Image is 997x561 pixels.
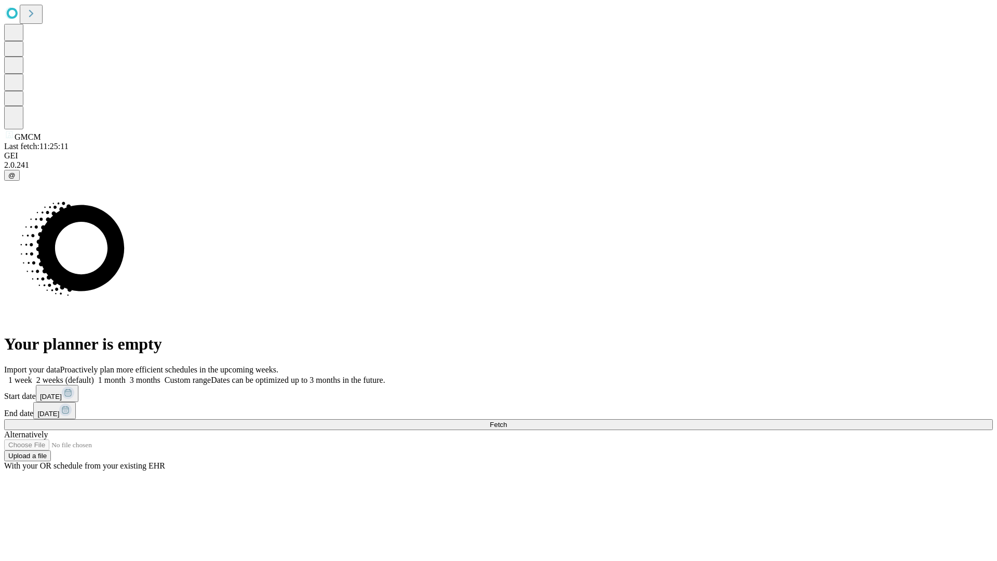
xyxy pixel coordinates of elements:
[4,365,60,374] span: Import your data
[33,402,76,419] button: [DATE]
[40,393,62,400] span: [DATE]
[130,376,160,384] span: 3 months
[4,450,51,461] button: Upload a file
[36,376,94,384] span: 2 weeks (default)
[60,365,278,374] span: Proactively plan more efficient schedules in the upcoming weeks.
[4,402,993,419] div: End date
[37,410,59,418] span: [DATE]
[211,376,385,384] span: Dates can be optimized up to 3 months in the future.
[4,430,48,439] span: Alternatively
[4,335,993,354] h1: Your planner is empty
[4,151,993,161] div: GEI
[8,376,32,384] span: 1 week
[4,385,993,402] div: Start date
[4,170,20,181] button: @
[15,132,41,141] span: GMCM
[4,461,165,470] span: With your OR schedule from your existing EHR
[8,171,16,179] span: @
[4,161,993,170] div: 2.0.241
[98,376,126,384] span: 1 month
[490,421,507,429] span: Fetch
[36,385,78,402] button: [DATE]
[165,376,211,384] span: Custom range
[4,419,993,430] button: Fetch
[4,142,69,151] span: Last fetch: 11:25:11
